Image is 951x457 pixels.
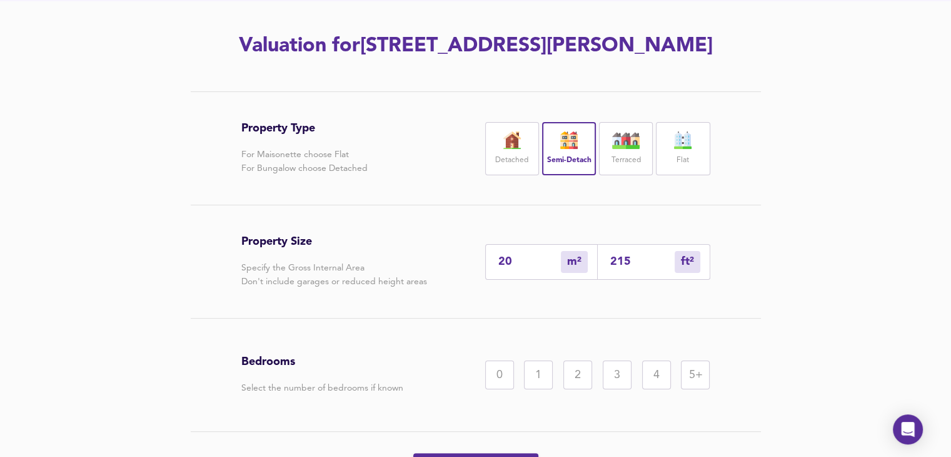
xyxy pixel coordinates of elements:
label: Terraced [611,153,641,168]
p: For Maisonette choose Flat For Bungalow choose Detached [241,148,368,175]
h2: Valuation for [STREET_ADDRESS][PERSON_NAME] [122,33,830,60]
label: Flat [677,153,689,168]
p: Specify the Gross Internal Area Don't include garages or reduced height areas [241,261,427,289]
img: house-icon [553,131,585,149]
div: 4 [642,361,671,389]
img: house-icon [610,131,642,149]
div: Flat [656,122,710,175]
img: house-icon [496,131,528,149]
label: Semi-Detach [546,153,591,168]
div: m² [675,251,700,273]
div: 2 [563,361,592,389]
input: Enter sqm [498,255,561,268]
div: 5+ [681,361,710,389]
img: flat-icon [667,131,698,149]
div: Open Intercom Messenger [893,414,923,444]
h3: Property Size [241,235,427,249]
div: 0 [485,361,514,389]
input: Sqft [610,255,675,268]
label: Detached [495,153,528,168]
h3: Property Type [241,121,368,135]
div: Detached [485,122,539,175]
div: Terraced [599,122,653,175]
div: Semi-Detach [542,122,596,175]
p: Select the number of bedrooms if known [241,381,403,395]
h3: Bedrooms [241,355,403,369]
div: 1 [524,361,553,389]
div: 3 [603,361,631,389]
div: m² [561,251,588,273]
